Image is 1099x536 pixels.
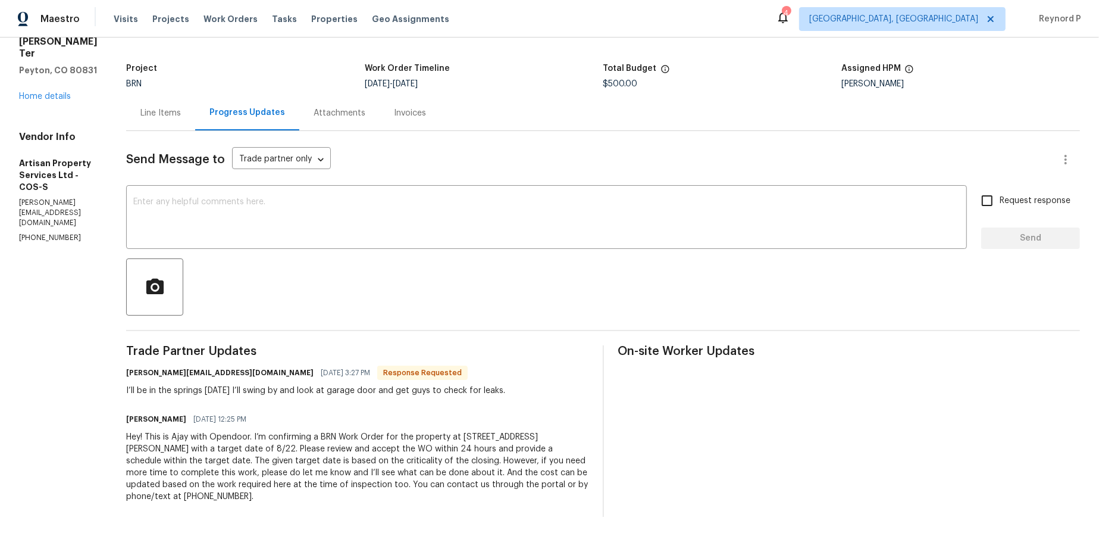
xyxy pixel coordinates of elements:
[378,367,466,379] span: Response Requested
[19,92,71,101] a: Home details
[19,131,98,143] h4: Vendor Info
[393,80,418,88] span: [DATE]
[314,107,365,119] div: Attachments
[126,431,588,503] div: Hey! This is Ajay with Opendoor. I’m confirming a BRN Work Order for the property at [STREET_ADDR...
[904,64,914,80] span: The hpm assigned to this work order.
[126,385,505,397] div: I’ll be in the springs [DATE] I’ll swing by and look at garage door and get guys to check for leaks.
[365,80,418,88] span: -
[1000,195,1070,207] span: Request response
[126,345,588,357] span: Trade Partner Updates
[372,13,449,25] span: Geo Assignments
[114,13,138,25] span: Visits
[19,157,98,193] h5: Artisan Property Services Ltd - COS-S
[140,107,181,119] div: Line Items
[19,233,98,243] p: [PHONE_NUMBER]
[603,64,657,73] h5: Total Budget
[19,198,98,228] p: [PERSON_NAME][EMAIL_ADDRESS][DOMAIN_NAME]
[40,13,80,25] span: Maestro
[841,80,1080,88] div: [PERSON_NAME]
[841,64,901,73] h5: Assigned HPM
[660,64,670,80] span: The total cost of line items that have been proposed by Opendoor. This sum includes line items th...
[126,80,142,88] span: BRN
[19,64,98,76] h5: Peyton, CO 80831
[126,64,157,73] h5: Project
[152,13,189,25] span: Projects
[126,154,225,166] span: Send Message to
[311,13,358,25] span: Properties
[321,367,370,379] span: [DATE] 3:27 PM
[603,80,638,88] span: $500.00
[809,13,978,25] span: [GEOGRAPHIC_DATA], [GEOGRAPHIC_DATA]
[209,107,285,119] div: Progress Updates
[394,107,426,119] div: Invoices
[365,64,450,73] h5: Work Order Timeline
[203,13,258,25] span: Work Orders
[126,413,186,425] h6: [PERSON_NAME]
[193,413,246,425] span: [DATE] 12:25 PM
[19,24,98,60] h2: 10086 [PERSON_NAME] Ter
[1034,13,1081,25] span: Reynord P
[618,345,1081,357] span: On-site Worker Updates
[782,7,790,19] div: 4
[232,150,331,170] div: Trade partner only
[365,80,390,88] span: [DATE]
[126,367,314,379] h6: [PERSON_NAME][EMAIL_ADDRESS][DOMAIN_NAME]
[272,15,297,23] span: Tasks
